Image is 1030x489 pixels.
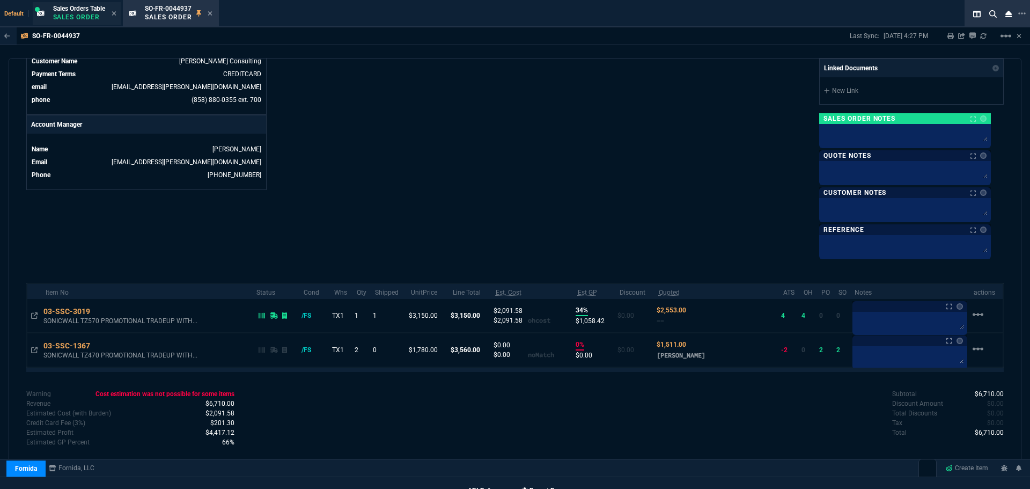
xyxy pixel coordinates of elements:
[965,389,1004,399] p: spec.value
[975,390,1004,398] span: 6710
[972,342,984,355] mat-icon: Example home icon
[451,311,489,320] p: $3,150.00
[4,32,10,40] nx-icon: Back to Table
[208,10,212,18] nx-icon: Close Tab
[208,171,261,179] a: 714-586-5495
[46,463,98,473] a: msbcCompanyName
[32,171,50,179] span: Phone
[301,345,321,355] div: /FS
[145,13,192,21] p: Sales Order
[31,346,38,354] nx-icon: Open In Opposite Panel
[299,283,329,299] th: Cond
[657,341,686,348] span: Quoted Cost
[617,311,652,320] p: $0.00
[578,289,597,296] abbr: Estimated using estimated Cost with Burden
[969,8,985,20] nx-icon: Split Panels
[26,418,85,428] p: undefined
[892,389,917,399] p: undefined
[330,283,352,299] th: Whs
[210,419,234,427] span: 201.3
[252,283,299,299] th: Status
[27,115,266,134] p: Account Manager
[987,410,1004,417] span: 0
[528,316,550,325] p: ohcost
[27,333,1003,367] tr: SONICWALL TZ470 PROMOTIONAL TRADEUP WITH 3YR EPSS
[801,346,805,354] span: 0
[112,158,261,166] a: [EMAIL_ADDRESS][PERSON_NAME][DOMAIN_NAME]
[43,340,100,351] div: 03-SSC-1367
[26,399,50,408] p: undefined
[31,170,262,180] tr: undefined
[43,306,100,317] div: 03-SSC-3019
[195,428,234,437] p: spec.value
[330,299,352,333] td: TX1
[799,283,817,299] th: OH
[31,94,262,105] tr: (858) 880-0355 ext. 700
[31,82,262,92] tr: mregala@regala.net
[1017,32,1021,40] a: Hide Workbench
[31,69,262,79] tr: undefined
[409,311,446,320] p: $3,150.00
[657,351,705,359] span: Ingram
[657,317,664,325] span: --
[850,283,969,299] th: Notes
[1018,9,1026,19] nx-icon: Open New Tab
[494,340,528,350] p: $0.00
[834,283,850,299] th: SO
[352,333,371,367] td: 2
[4,10,28,17] span: Default
[195,408,234,418] p: spec.value
[836,312,840,319] span: 0
[999,30,1012,42] mat-icon: Example home icon
[972,308,984,321] mat-icon: Example home icon
[212,437,234,447] p: spec.value
[407,283,448,299] th: UnitPrice
[977,408,1004,418] p: spec.value
[448,283,491,299] th: Line Total
[965,428,1004,437] p: spec.value
[615,283,654,299] th: Discount
[494,316,528,325] p: $2,091.58
[576,305,588,316] p: 34%
[576,340,584,351] p: 0%
[528,350,554,360] p: noMatch
[26,428,73,437] p: undefined
[496,289,521,296] abbr: Estimated Cost with Burden
[32,83,47,91] span: email
[43,317,242,325] p: SONICWALL TZ570 PROMOTIONAL TRADEUP WITH...
[145,5,192,12] span: SO-FR-0044937
[801,312,805,319] span: 4
[451,345,489,355] p: $3,560.00
[205,410,234,417] span: Cost with burden
[824,63,878,73] p: Linked Documents
[977,399,1004,408] p: spec.value
[32,32,80,40] p: SO-FR-0044937
[212,145,261,153] a: [PERSON_NAME]
[330,333,352,367] td: TX1
[884,32,928,40] p: [DATE] 4:27 PM
[494,306,528,316] p: $2,091.58
[26,437,90,447] p: undefined
[997,459,1012,477] a: REPORT A BUG
[892,408,937,418] p: undefined
[31,56,262,67] tr: undefined
[192,96,261,104] a: (858) 880-0355 ext. 700
[781,346,788,354] span: -2
[941,460,992,476] a: Create Item
[112,10,116,18] nx-icon: Close Tab
[823,151,871,160] p: Quote Notes
[819,346,823,354] span: 2
[1012,459,1026,477] a: Notifications
[43,351,242,360] p: SONICWALL TZ470 PROMOTIONAL TRADEUP WITH...
[31,144,262,155] tr: undefined
[200,418,234,428] p: spec.value
[195,399,234,408] p: spec.value
[32,57,77,65] span: Customer Name
[179,57,261,65] a: Regala Consulting
[657,306,686,314] span: Quoted Cost
[975,429,1004,436] span: 6710
[371,283,407,299] th: Shipped
[53,5,105,12] span: Sales Orders Table
[223,70,261,78] span: CREDITCARD
[205,429,234,436] span: 4417.12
